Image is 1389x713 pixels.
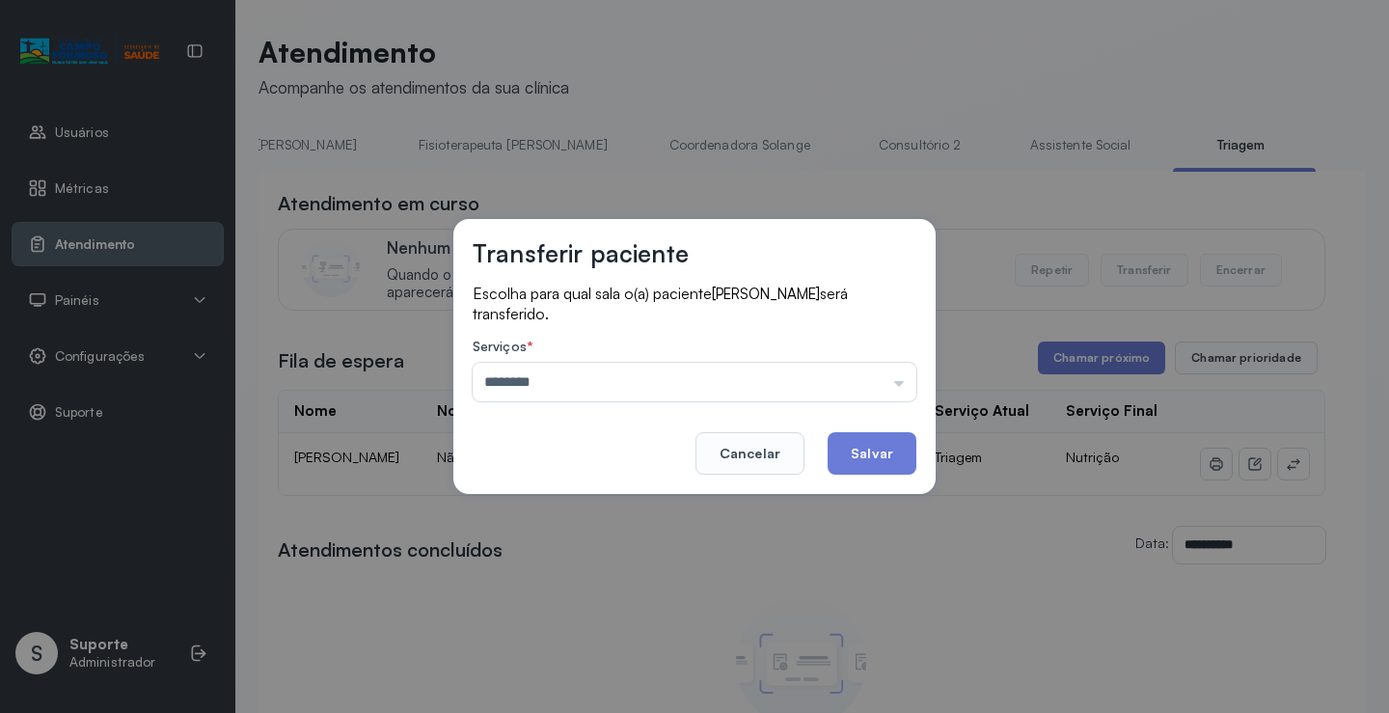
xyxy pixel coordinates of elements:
[473,284,916,323] p: Escolha para qual sala o(a) paciente será transferido.
[695,432,804,475] button: Cancelar
[473,238,689,268] h3: Transferir paciente
[712,285,820,303] span: [PERSON_NAME]
[473,338,527,354] span: Serviços
[828,432,916,475] button: Salvar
